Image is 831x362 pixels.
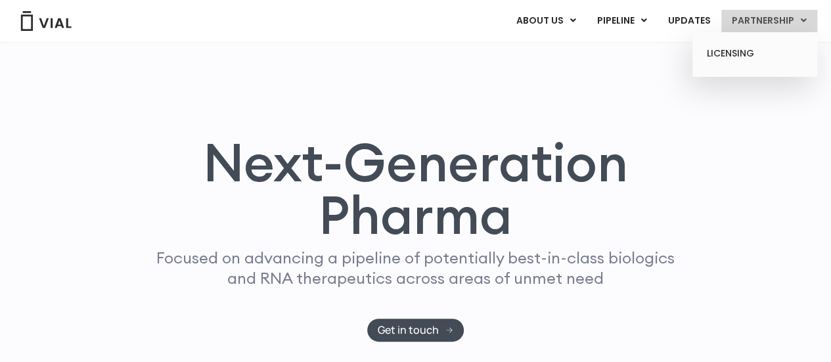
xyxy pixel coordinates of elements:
[658,10,721,32] a: UPDATES
[506,10,586,32] a: ABOUT USMenu Toggle
[697,43,812,64] a: LICENSING
[20,11,72,31] img: Vial Logo
[587,10,657,32] a: PIPELINEMenu Toggle
[151,248,681,288] p: Focused on advancing a pipeline of potentially best-in-class biologics and RNA therapeutics acros...
[131,136,700,241] h1: Next-Generation Pharma
[721,10,817,32] a: PARTNERSHIPMenu Toggle
[367,319,464,342] a: Get in touch
[378,325,439,335] span: Get in touch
